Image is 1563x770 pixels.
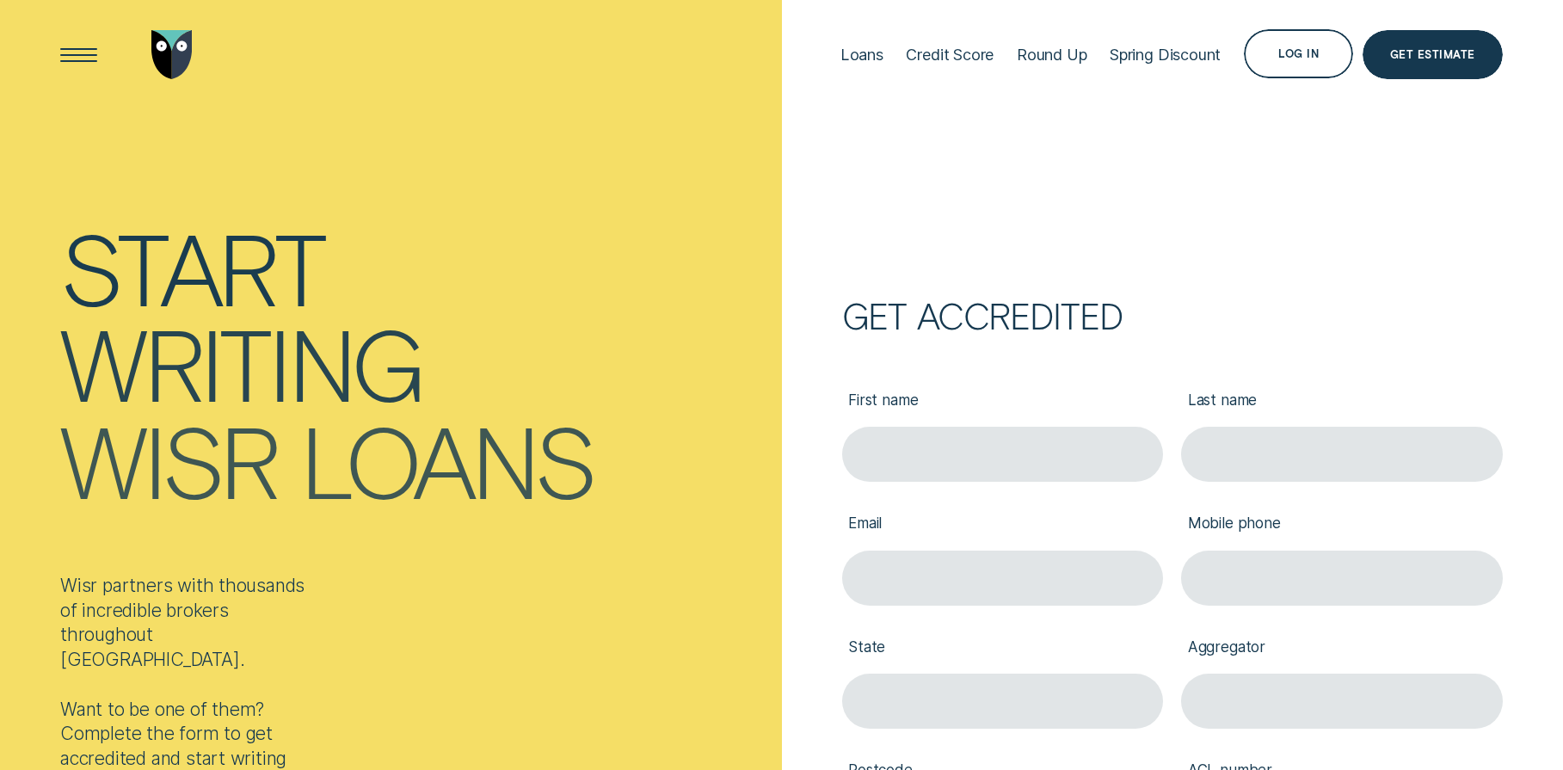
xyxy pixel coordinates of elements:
div: Credit Score [906,46,994,64]
div: writing [60,316,422,410]
h1: Start writing Wisr loans [60,219,772,500]
div: Start [60,220,323,314]
img: Wisr [151,30,193,79]
div: Wisr [60,413,277,507]
label: Aggregator [1181,624,1503,675]
label: Mobile phone [1181,500,1503,551]
div: loans [300,413,594,507]
div: Loans [840,46,883,64]
label: State [842,624,1164,675]
div: Spring Discount [1110,46,1221,64]
h2: Get accredited [842,302,1503,330]
label: Last name [1181,377,1503,428]
label: Email [842,500,1164,551]
div: Round Up [1017,46,1087,64]
a: Get Estimate [1363,30,1503,79]
button: Open Menu [54,30,103,79]
button: Log in [1244,29,1354,78]
label: First name [842,377,1164,428]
